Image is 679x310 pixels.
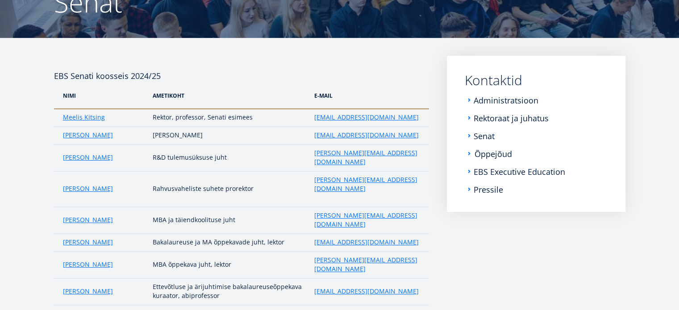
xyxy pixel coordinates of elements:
a: Rektoraat ja juhatus [474,114,549,123]
td: R&D tulemusüksuse juht [148,145,310,171]
a: [PERSON_NAME] [63,153,113,162]
a: Administratsioon [474,96,538,105]
a: [EMAIL_ADDRESS][DOMAIN_NAME] [314,287,419,296]
a: [PERSON_NAME] [63,238,113,247]
th: AMetikoht [148,83,310,109]
a: [PERSON_NAME] [63,215,113,224]
td: Rektor, professor, Senati esimees [148,109,310,127]
a: [PERSON_NAME][EMAIL_ADDRESS][DOMAIN_NAME] [314,256,420,273]
td: [PERSON_NAME] [148,127,310,145]
td: Bakalaureuse ja MA õppekavade juht, lektor [148,234,310,252]
a: [EMAIL_ADDRESS][DOMAIN_NAME] [314,238,419,247]
a: [PERSON_NAME] [63,287,113,296]
a: [EMAIL_ADDRESS][DOMAIN_NAME] [314,131,419,140]
a: [PERSON_NAME][EMAIL_ADDRESS][DOMAIN_NAME] [314,211,420,229]
td: MBA ja täiendkoolituse juht [148,207,310,234]
a: [PERSON_NAME] [63,184,113,193]
td: Rahvusvaheliste suhete prorektor [148,171,310,207]
a: Meelis Kitsing [63,113,105,122]
td: Ettevõtluse ja ärijuhtimise bakalaureuseõppekava kuraator, abiprofessor [148,278,310,305]
a: [PERSON_NAME] [63,131,113,140]
th: e-Mail [310,83,429,109]
th: NIMI [54,83,148,109]
h4: EBS Senati koosseis 2024/25 [54,56,429,83]
a: [PERSON_NAME][EMAIL_ADDRESS][DOMAIN_NAME] [314,175,420,193]
a: Kontaktid [465,74,608,87]
a: [PERSON_NAME][EMAIL_ADDRESS][DOMAIN_NAME] [314,149,420,166]
a: [EMAIL_ADDRESS][DOMAIN_NAME] [314,113,419,122]
td: MBA õppekava juht, lektor [148,252,310,278]
a: [PERSON_NAME] [63,260,113,269]
a: Senat [474,132,495,141]
a: Õppejõud [475,149,512,158]
a: EBS Executive Education [474,167,565,176]
a: Pressile [474,185,503,194]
